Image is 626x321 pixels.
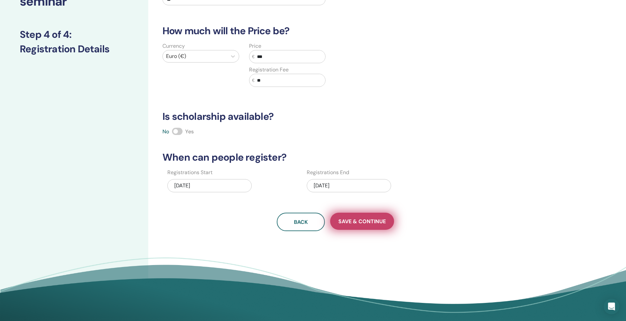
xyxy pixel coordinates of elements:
div: [DATE] [307,179,391,192]
button: Save & Continue [330,213,394,230]
h3: Step 4 of 4 : [20,29,128,40]
label: Registrations Start [167,169,213,176]
label: Currency [162,42,185,50]
span: Yes [185,128,194,135]
div: Open Intercom Messenger [604,299,619,314]
span: Back [294,219,308,226]
button: Back [277,213,325,231]
span: € [252,77,255,84]
label: Registrations End [307,169,349,176]
h3: Registration Details [20,43,128,55]
h3: When can people register? [158,151,513,163]
div: [DATE] [167,179,252,192]
span: No [162,128,169,135]
span: € [252,53,255,60]
span: Save & Continue [338,218,386,225]
h3: How much will the Price be? [158,25,513,37]
label: Registration Fee [249,66,289,74]
h3: Is scholarship available? [158,111,513,122]
label: Price [249,42,261,50]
